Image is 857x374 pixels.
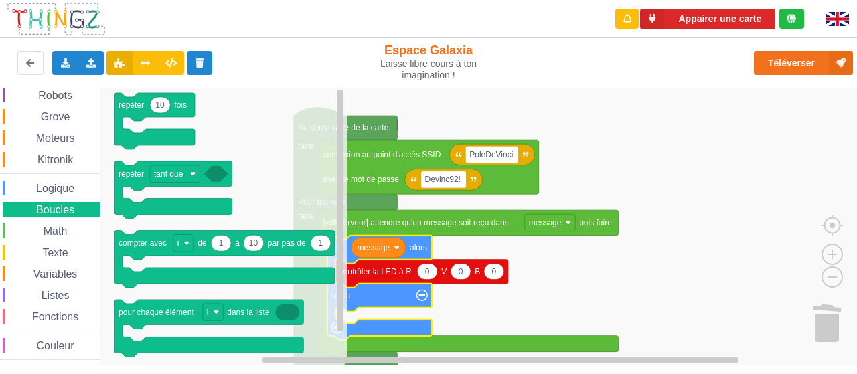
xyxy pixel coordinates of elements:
text: 10 [249,238,258,248]
text: à [235,238,240,248]
span: Boucles [34,204,76,215]
text: Devinc92! [425,175,461,184]
text: 1 [219,238,224,248]
text: de [198,238,207,248]
span: Variables [31,268,80,280]
text: i [207,307,209,316]
text: 0 [425,266,430,276]
text: répéter [119,100,144,110]
text: B [475,266,480,276]
text: [wifi serveur] attendre qu'un message soit reçu dans [323,218,509,227]
span: Math [42,225,70,237]
text: 0 [491,266,496,276]
span: Grove [39,111,72,122]
span: Texte [40,247,70,258]
span: Moteurs [34,132,77,144]
text: puis faire [579,218,612,227]
text: contrôler la LED à R [339,266,412,276]
div: Espace Galaxia [357,43,501,81]
text: 0 [459,266,463,276]
text: répéter [119,169,144,178]
text: 10 [155,100,165,110]
text: i [177,238,179,248]
text: message [529,218,562,227]
text: tant que [154,169,183,178]
span: Robots [36,90,74,101]
text: dans la liste [227,307,270,316]
span: Kitronik [35,154,75,165]
text: connexion au point d'accès SSID [323,150,441,159]
button: Téléverser [754,51,853,75]
div: Tu es connecté au serveur de création de Thingz [779,9,804,29]
button: Appairer une carte [640,9,775,29]
span: Logique [34,183,76,194]
text: par pas de [268,238,306,248]
text: 1 [319,238,323,248]
text: alors [410,242,427,252]
text: V [441,266,447,276]
span: Listes [40,290,72,301]
span: Couleur [35,340,76,351]
text: pour chaque élément [119,307,194,316]
text: avec le mot de passe [323,175,400,184]
img: gb.png [826,12,849,26]
text: fois [174,100,187,110]
div: Laisse libre cours à ton imagination ! [357,58,501,81]
text: message [358,242,390,252]
text: PoleDeVinci [469,150,513,159]
span: Fonctions [30,311,80,322]
text: compter avec [119,238,167,248]
img: thingz_logo.png [6,1,106,37]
